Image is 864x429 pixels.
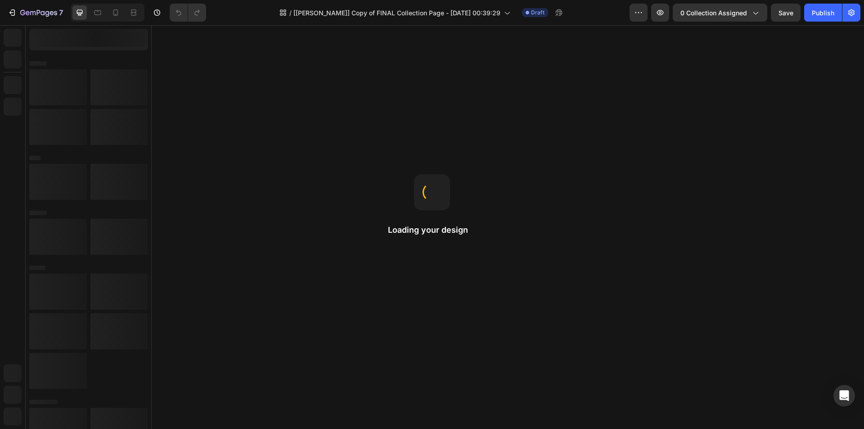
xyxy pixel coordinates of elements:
span: Save [778,9,793,17]
span: 0 collection assigned [680,8,747,18]
p: 7 [59,7,63,18]
div: Undo/Redo [170,4,206,22]
h2: Loading your design [388,225,476,235]
span: / [289,8,292,18]
button: 0 collection assigned [673,4,767,22]
div: Publish [812,8,834,18]
button: Publish [804,4,842,22]
div: Open Intercom Messenger [833,385,855,406]
button: Save [771,4,801,22]
button: 7 [4,4,67,22]
span: Draft [531,9,544,17]
span: [[PERSON_NAME]] Copy of FINAL Collection Page - [DATE] 00:39:29 [293,8,500,18]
